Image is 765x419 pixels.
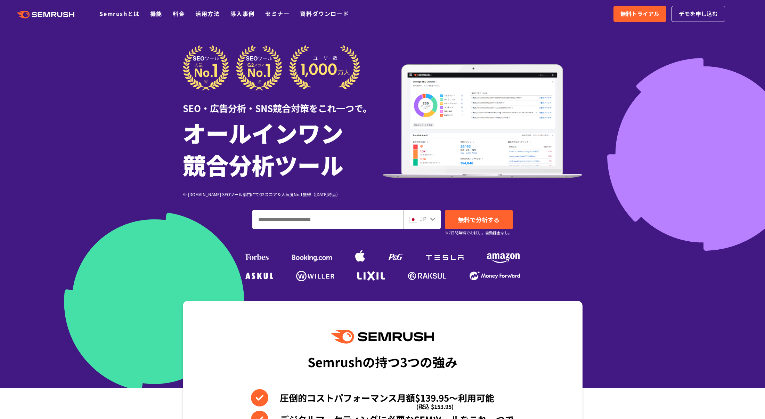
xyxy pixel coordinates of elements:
a: Semrushとは [99,9,139,18]
a: 無料トライアル [613,6,666,22]
a: 資料ダウンロード [300,9,349,18]
div: Semrushの持つ3つの強み [308,349,457,374]
a: デモを申し込む [672,6,725,22]
span: 無料で分析する [458,215,499,224]
a: 活用方法 [195,9,220,18]
a: 料金 [173,9,185,18]
span: デモを申し込む [679,9,718,18]
h1: オールインワン 競合分析ツール [183,116,383,180]
span: JP [420,215,426,223]
a: 無料で分析する [445,210,513,229]
li: 圧倒的コストパフォーマンス月額$139.95〜利用可能 [251,389,514,406]
img: Semrush [331,330,433,344]
a: 機能 [150,9,162,18]
div: ※ [DOMAIN_NAME] SEOツール部門にてG2スコア＆人気度No.1獲得（[DATE]時点） [183,191,383,198]
input: ドメイン、キーワードまたはURLを入力してください [253,210,403,229]
a: 導入事例 [230,9,255,18]
a: セミナー [265,9,290,18]
small: ※7日間無料でお試し。自動課金なし。 [445,229,512,236]
span: (税込 $153.95) [416,398,454,415]
span: 無料トライアル [620,9,659,18]
div: SEO・広告分析・SNS競合対策をこれ一つで。 [183,91,383,115]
